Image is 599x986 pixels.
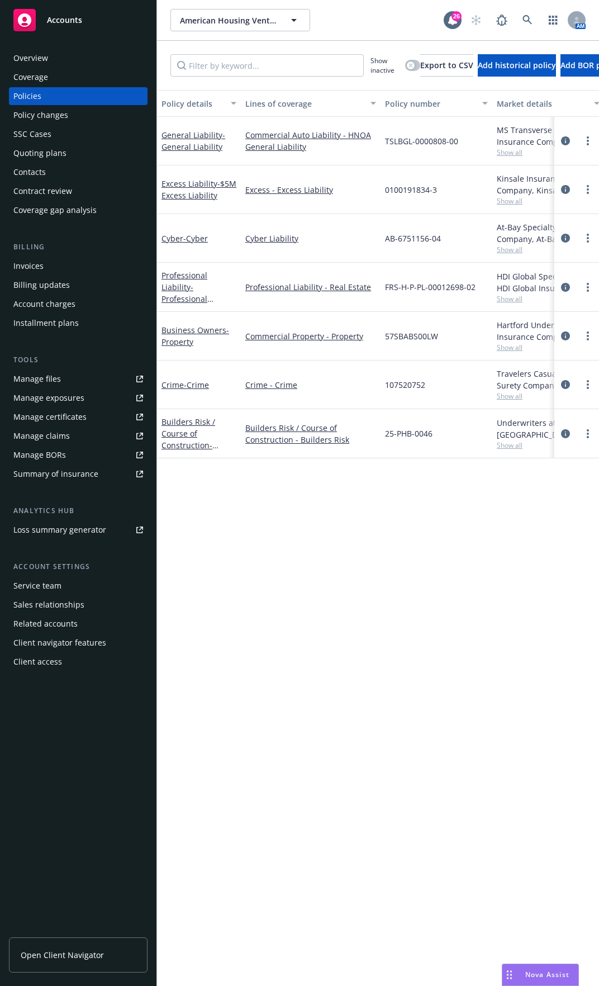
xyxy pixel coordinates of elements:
[13,446,66,464] div: Manage BORs
[13,125,51,143] div: SSC Cases
[13,314,79,332] div: Installment plans
[9,49,148,67] a: Overview
[9,408,148,426] a: Manage certificates
[9,4,148,36] a: Accounts
[581,281,595,294] a: more
[13,653,62,671] div: Client access
[13,257,44,275] div: Invoices
[9,634,148,652] a: Client navigator features
[9,87,148,105] a: Policies
[385,428,432,439] span: 25-PHB-0046
[559,329,572,343] a: circleInformation
[13,182,72,200] div: Contract review
[170,9,310,31] button: American Housing Ventures, LLC
[9,389,148,407] a: Manage exposures
[9,446,148,464] a: Manage BORs
[385,233,441,244] span: AB-6751156-04
[9,427,148,445] a: Manage claims
[241,90,381,117] button: Lines of coverage
[13,87,41,105] div: Policies
[9,163,148,181] a: Contacts
[502,964,579,986] button: Nova Assist
[581,427,595,440] a: more
[559,183,572,196] a: circleInformation
[9,241,148,253] div: Billing
[497,98,587,110] div: Market details
[420,60,473,70] span: Export to CSV
[13,408,87,426] div: Manage certificates
[559,231,572,245] a: circleInformation
[581,231,595,245] a: more
[385,281,476,293] span: FRS-H-P-PL-00012698-02
[581,183,595,196] a: more
[385,98,476,110] div: Policy number
[245,379,376,391] a: Crime - Crime
[21,949,104,961] span: Open Client Navigator
[451,11,462,21] div: 26
[9,653,148,671] a: Client access
[9,354,148,366] div: Tools
[559,378,572,391] a: circleInformation
[13,634,106,652] div: Client navigator features
[47,16,82,25] span: Accounts
[161,130,225,152] a: General Liability
[559,281,572,294] a: circleInformation
[13,521,106,539] div: Loss summary generator
[9,182,148,200] a: Contract review
[420,54,473,77] button: Export to CSV
[9,561,148,572] div: Account settings
[13,370,61,388] div: Manage files
[13,615,78,633] div: Related accounts
[381,90,492,117] button: Policy number
[9,505,148,516] div: Analytics hub
[245,330,376,342] a: Commercial Property - Property
[13,596,84,614] div: Sales relationships
[502,964,516,985] div: Drag to move
[9,615,148,633] a: Related accounts
[161,178,236,201] a: Excess Liability
[9,201,148,219] a: Coverage gap analysis
[559,427,572,440] a: circleInformation
[245,141,376,153] a: General Liability
[183,233,208,244] span: - Cyber
[9,596,148,614] a: Sales relationships
[9,125,148,143] a: SSC Cases
[9,144,148,162] a: Quoting plans
[385,135,458,147] span: TSLBGL-0000808-00
[465,9,487,31] a: Start snowing
[161,270,207,316] a: Professional Liability
[478,54,556,77] button: Add historical policy
[516,9,539,31] a: Search
[245,281,376,293] a: Professional Liability - Real Estate
[161,325,229,347] a: Business Owners
[385,330,438,342] span: 57SBABS00LW
[525,970,569,979] span: Nova Assist
[170,54,364,77] input: Filter by keyword...
[161,98,224,110] div: Policy details
[13,389,84,407] div: Manage exposures
[13,163,46,181] div: Contacts
[9,521,148,539] a: Loss summary generator
[9,295,148,313] a: Account charges
[13,144,66,162] div: Quoting plans
[245,233,376,244] a: Cyber Liability
[161,380,209,390] a: Crime
[161,233,208,244] a: Cyber
[385,379,425,391] span: 107520752
[184,380,209,390] span: - Crime
[245,129,376,141] a: Commercial Auto Liability - HNOA
[9,257,148,275] a: Invoices
[13,427,70,445] div: Manage claims
[9,68,148,86] a: Coverage
[9,314,148,332] a: Installment plans
[13,577,61,595] div: Service team
[559,134,572,148] a: circleInformation
[370,56,401,75] span: Show inactive
[13,201,97,219] div: Coverage gap analysis
[245,98,364,110] div: Lines of coverage
[581,134,595,148] a: more
[13,49,48,67] div: Overview
[9,370,148,388] a: Manage files
[245,184,376,196] a: Excess - Excess Liability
